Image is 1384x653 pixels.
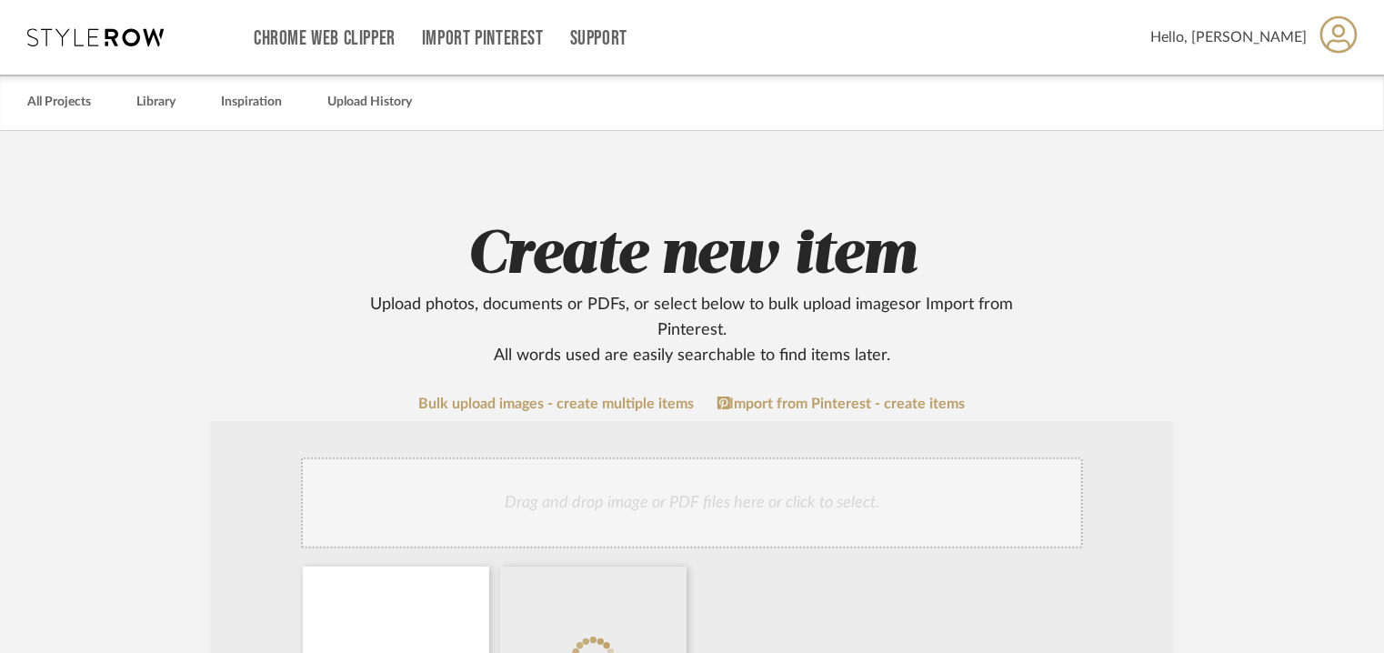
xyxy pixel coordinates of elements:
[1150,26,1307,48] span: Hello, [PERSON_NAME]
[136,90,176,115] a: Library
[27,90,91,115] a: All Projects
[254,31,396,46] a: Chrome Web Clipper
[327,90,412,115] a: Upload History
[419,397,695,412] a: Bulk upload images - create multiple items
[570,31,627,46] a: Support
[221,90,282,115] a: Inspiration
[336,292,1048,368] div: Upload photos, documents or PDFs, or select below to bulk upload images or Import from Pinterest ...
[422,31,544,46] a: Import Pinterest
[113,219,1271,368] h2: Create new item
[717,396,966,412] a: Import from Pinterest - create items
